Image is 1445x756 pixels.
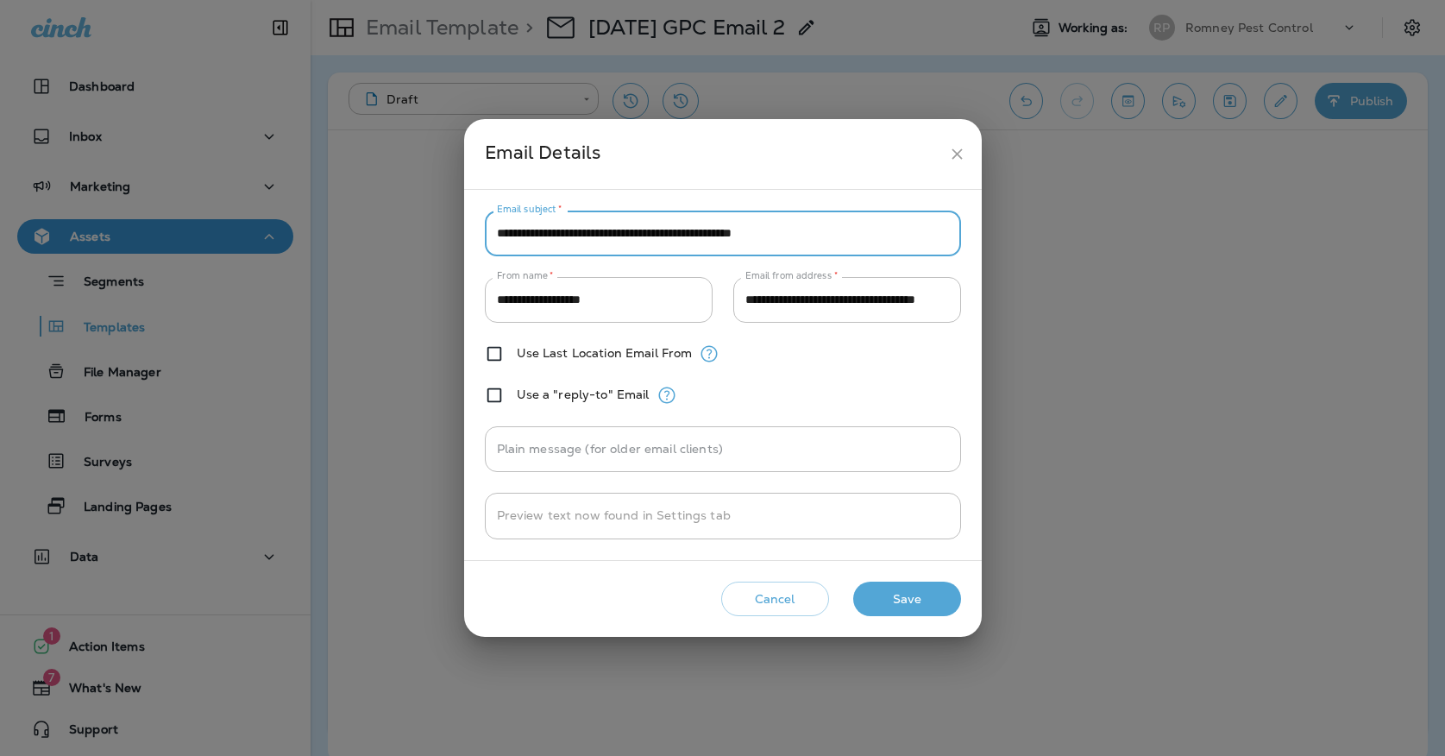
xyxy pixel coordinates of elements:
[721,582,829,617] button: Cancel
[517,346,693,360] label: Use Last Location Email From
[941,138,973,170] button: close
[853,582,961,617] button: Save
[517,387,650,401] label: Use a "reply-to" Email
[497,269,554,282] label: From name
[497,203,562,216] label: Email subject
[745,269,838,282] label: Email from address
[485,138,941,170] div: Email Details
